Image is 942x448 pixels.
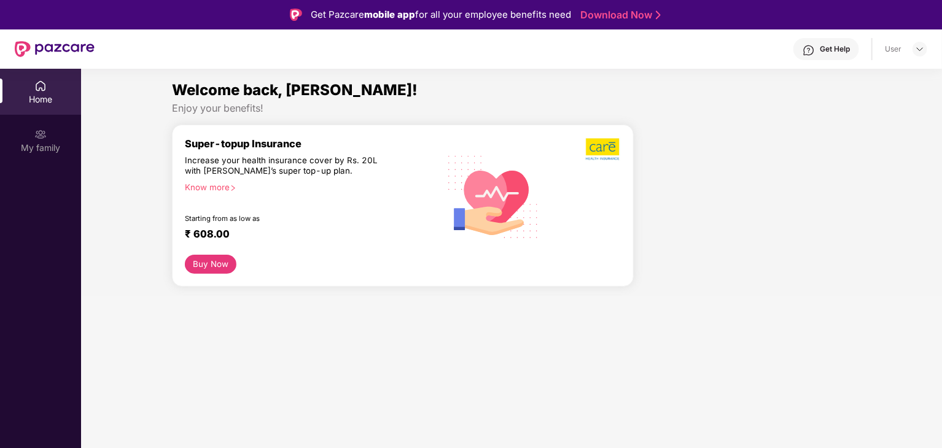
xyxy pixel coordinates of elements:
[185,137,439,150] div: Super-topup Insurance
[185,255,237,274] button: Buy Now
[885,44,901,54] div: User
[364,9,415,20] strong: mobile app
[34,128,47,141] img: svg+xml;base64,PHN2ZyB3aWR0aD0iMjAiIGhlaWdodD0iMjAiIHZpZXdCb3g9IjAgMCAyMCAyMCIgZmlsbD0ibm9uZSIgeG...
[311,7,571,22] div: Get Pazcare for all your employee benefits need
[820,44,850,54] div: Get Help
[230,185,236,191] span: right
[185,228,427,242] div: ₹ 608.00
[172,81,418,99] span: Welcome back, [PERSON_NAME]!
[185,155,386,177] div: Increase your health insurance cover by Rs. 20L with [PERSON_NAME]’s super top-up plan.
[656,9,661,21] img: Stroke
[172,102,852,115] div: Enjoy your benefits!
[915,44,925,54] img: svg+xml;base64,PHN2ZyBpZD0iRHJvcGRvd24tMzJ4MzIiIHhtbG5zPSJodHRwOi8vd3d3LnczLm9yZy8yMDAwL3N2ZyIgd2...
[290,9,302,21] img: Logo
[15,41,95,57] img: New Pazcare Logo
[803,44,815,56] img: svg+xml;base64,PHN2ZyBpZD0iSGVscC0zMngzMiIgeG1sbnM9Imh0dHA6Ly93d3cudzMub3JnLzIwMDAvc3ZnIiB3aWR0aD...
[185,214,387,223] div: Starting from as low as
[34,80,47,92] img: svg+xml;base64,PHN2ZyBpZD0iSG9tZSIgeG1sbnM9Imh0dHA6Ly93d3cudzMub3JnLzIwMDAvc3ZnIiB3aWR0aD0iMjAiIG...
[586,137,621,161] img: b5dec4f62d2307b9de63beb79f102df3.png
[185,182,432,191] div: Know more
[580,9,657,21] a: Download Now
[439,141,548,252] img: svg+xml;base64,PHN2ZyB4bWxucz0iaHR0cDovL3d3dy53My5vcmcvMjAwMC9zdmciIHhtbG5zOnhsaW5rPSJodHRwOi8vd3...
